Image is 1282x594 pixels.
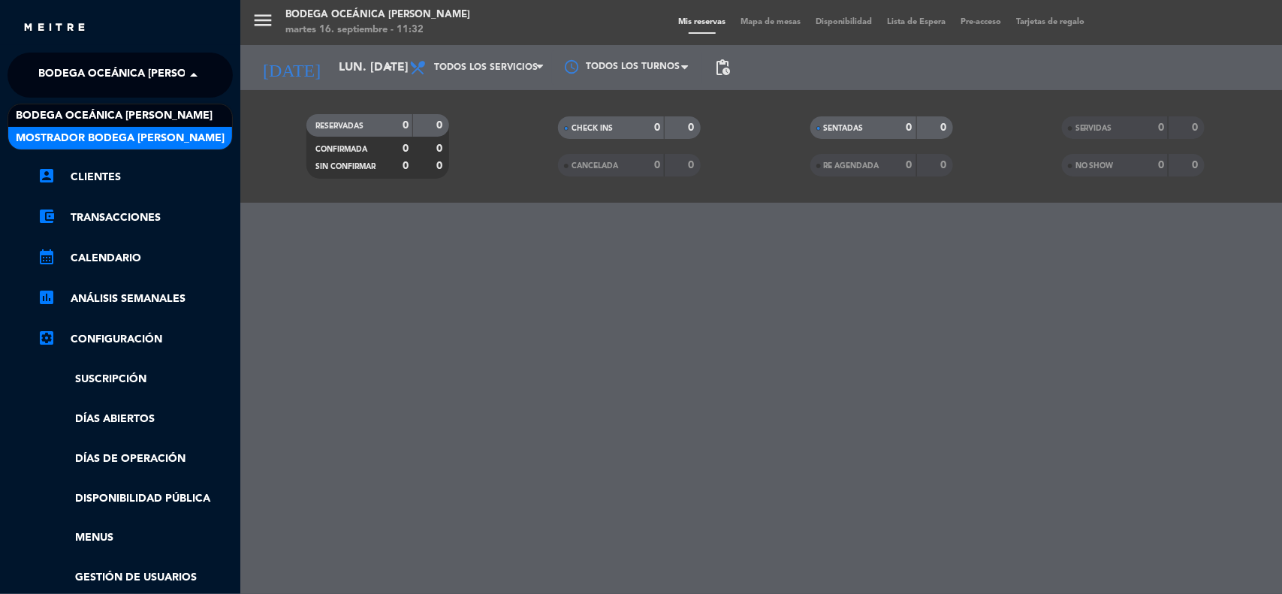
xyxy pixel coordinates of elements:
[38,59,235,91] span: Bodega Oceánica [PERSON_NAME]
[38,529,233,547] a: Menus
[38,371,233,388] a: Suscripción
[16,130,225,147] span: Mostrador Bodega [PERSON_NAME]
[38,207,56,225] i: account_balance_wallet
[38,248,56,266] i: calendar_month
[23,23,86,34] img: MEITRE
[38,569,233,586] a: Gestión de usuarios
[38,290,233,308] a: assessmentANÁLISIS SEMANALES
[38,329,56,347] i: settings_applications
[16,107,213,125] span: Bodega Oceánica [PERSON_NAME]
[38,330,233,348] a: Configuración
[38,490,233,508] a: Disponibilidad pública
[38,167,56,185] i: account_box
[38,411,233,428] a: Días abiertos
[38,209,233,227] a: account_balance_walletTransacciones
[38,288,56,306] i: assessment
[38,451,233,468] a: Días de Operación
[38,168,233,186] a: account_boxClientes
[38,249,233,267] a: calendar_monthCalendario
